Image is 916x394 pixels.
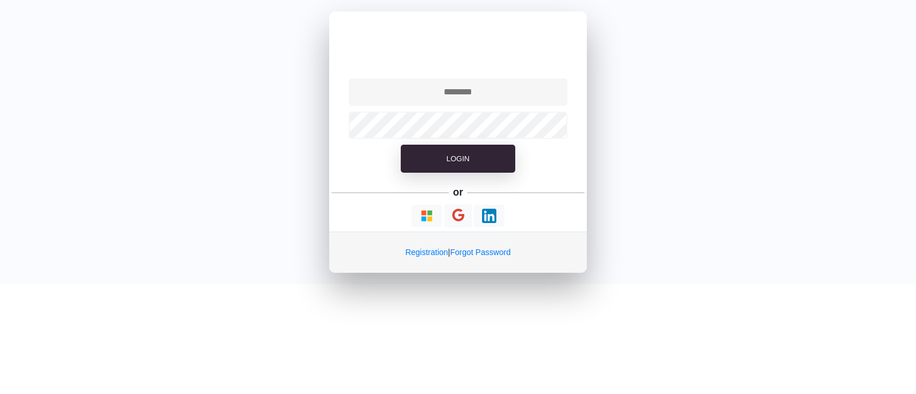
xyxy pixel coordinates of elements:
[420,209,434,223] img: Loading...
[482,209,496,223] img: Loading...
[401,145,515,173] button: Login
[451,184,465,200] h5: or
[450,248,511,257] a: Forgot Password
[444,204,472,228] button: Continue With Google
[412,205,442,227] button: Continue With Microsoft Azure
[329,232,587,273] div: |
[447,154,469,163] span: Login
[405,248,448,257] a: Registration
[474,205,504,227] button: Continue With LinkedIn
[394,23,523,64] img: QPunch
